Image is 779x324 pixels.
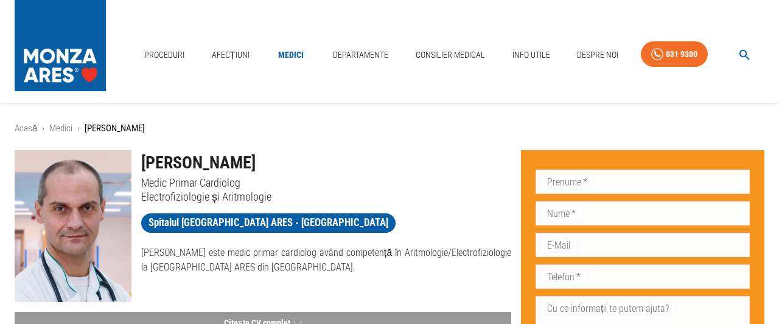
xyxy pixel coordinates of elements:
nav: breadcrumb [15,122,764,136]
a: Departamente [328,43,393,67]
a: Acasă [15,123,37,134]
p: Electrofiziologie și Aritmologie [141,190,511,204]
a: Spitalul [GEOGRAPHIC_DATA] ARES - [GEOGRAPHIC_DATA] [141,213,396,233]
li: › [42,122,44,136]
img: Dr. Radu Roșu [15,150,131,302]
p: [PERSON_NAME] [85,122,145,136]
a: Medici [271,43,310,67]
a: Afecțiuni [207,43,254,67]
div: 031 9300 [666,47,697,62]
p: [PERSON_NAME] este medic primar cardiolog având competență în Aritmologie/Electrofiziologie la [G... [141,246,511,275]
h1: [PERSON_NAME] [141,150,511,176]
p: Medic Primar Cardiolog [141,176,511,190]
a: Proceduri [139,43,189,67]
li: › [77,122,80,136]
a: 031 9300 [641,41,708,67]
a: Medici [49,123,72,134]
a: Consilier Medical [411,43,490,67]
a: Despre Noi [572,43,623,67]
a: Info Utile [508,43,555,67]
span: Spitalul [GEOGRAPHIC_DATA] ARES - [GEOGRAPHIC_DATA] [141,215,396,230]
